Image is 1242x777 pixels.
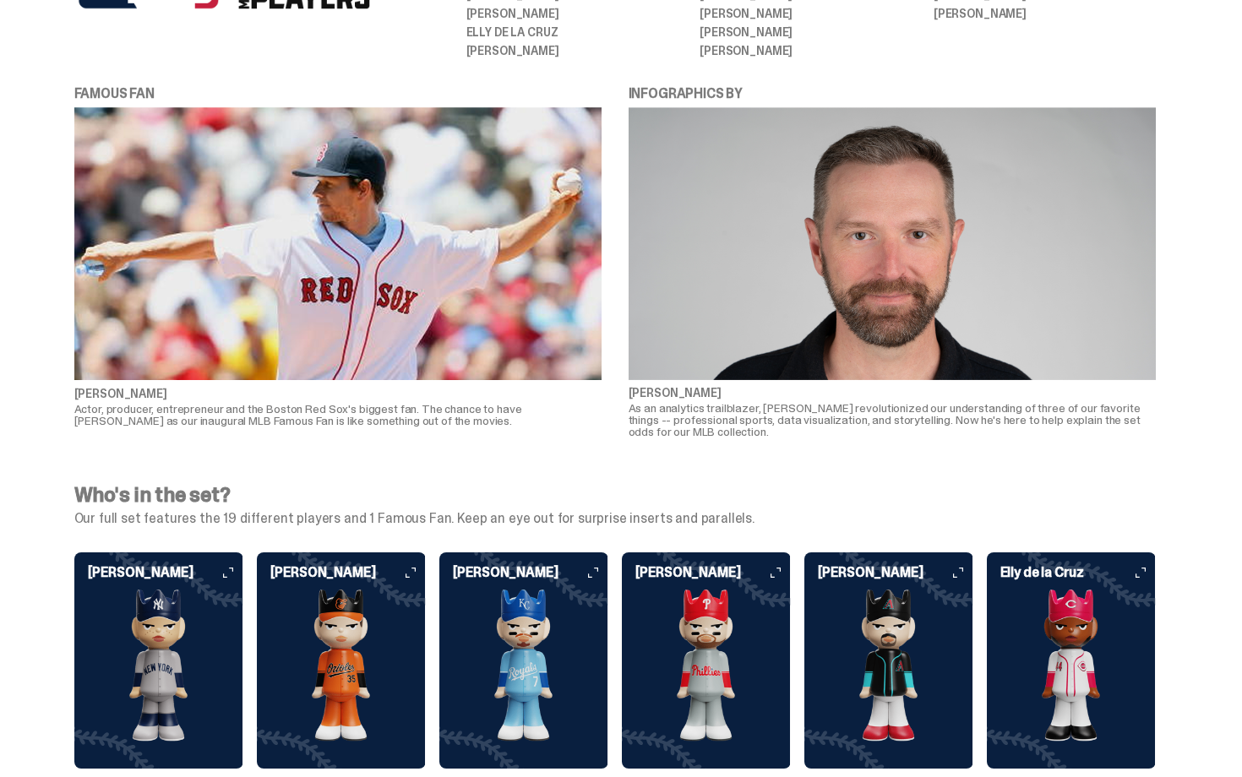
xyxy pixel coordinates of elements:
li: [PERSON_NAME] [466,8,689,19]
img: mark%20wahlberg%20famous%20fan%20img.png [74,107,602,381]
p: Our full set features the 19 different players and 1 Famous Fan. Keep an eye out for surprise ins... [74,512,1156,525]
p: [PERSON_NAME] [629,387,1156,399]
h6: [PERSON_NAME] [635,566,791,579]
img: card image [74,590,243,742]
li: Elly De La Cruz [466,26,689,38]
img: card image [987,590,1156,742]
h6: [PERSON_NAME] [88,566,243,579]
li: [PERSON_NAME] [700,45,922,57]
img: card image [439,590,608,742]
h6: Elly de la Cruz [1000,566,1156,579]
li: [PERSON_NAME] [934,8,1156,19]
h6: [PERSON_NAME] [818,566,973,579]
p: Actor, producer, entrepreneur and the Boston Red Sox's biggest fan. The chance to have [PERSON_NA... [74,403,602,427]
h6: [PERSON_NAME] [453,566,608,579]
img: card image [622,590,791,742]
li: [PERSON_NAME] [466,45,689,57]
h6: [PERSON_NAME] [270,566,426,579]
li: [PERSON_NAME] [700,26,922,38]
img: kirk%20goldsberry%20image.png [629,107,1156,380]
li: [PERSON_NAME] [700,8,922,19]
p: As an analytics trailblazer, [PERSON_NAME] revolutionized our understanding of three of our favor... [629,402,1156,437]
h4: Who's in the set? [74,485,1156,505]
p: [PERSON_NAME] [74,388,602,399]
img: card image [257,590,426,742]
img: card image [804,590,973,742]
p: FAMOUS FAN [74,87,602,101]
p: INFOGRAPHICS BY [629,87,1156,101]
